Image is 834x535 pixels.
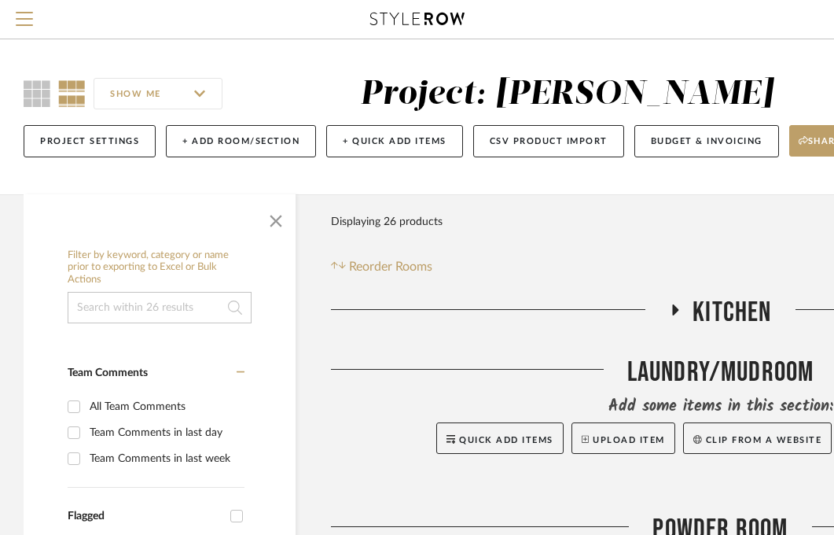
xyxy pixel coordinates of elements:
[68,292,252,323] input: Search within 26 results
[349,257,432,276] span: Reorder Rooms
[331,206,443,238] div: Displaying 26 products
[360,78,773,111] div: Project: [PERSON_NAME]
[90,420,241,445] div: Team Comments in last day
[90,446,241,471] div: Team Comments in last week
[166,125,316,157] button: + Add Room/Section
[634,125,779,157] button: Budget & Invoicing
[24,125,156,157] button: Project Settings
[68,249,252,286] h6: Filter by keyword, category or name prior to exporting to Excel or Bulk Actions
[436,422,564,454] button: Quick Add Items
[683,422,832,454] button: Clip from a website
[693,296,771,330] span: Kitchen
[459,436,553,445] span: Quick Add Items
[326,125,463,157] button: + Quick Add Items
[473,125,624,157] button: CSV Product Import
[68,367,148,378] span: Team Comments
[68,510,222,523] div: Flagged
[260,202,292,234] button: Close
[331,257,432,276] button: Reorder Rooms
[90,394,241,419] div: All Team Comments
[571,422,675,454] button: Upload Item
